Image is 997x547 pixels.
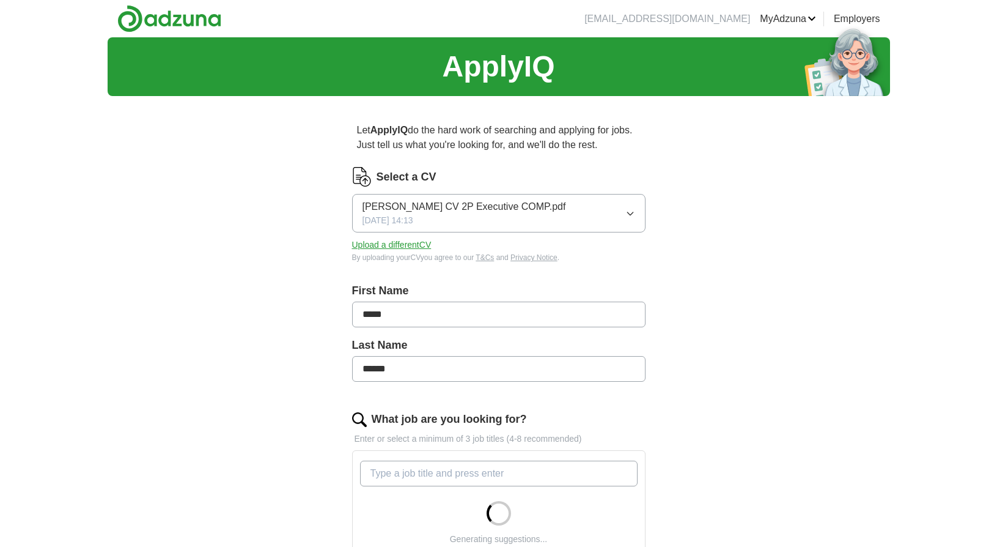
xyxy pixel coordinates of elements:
p: Enter or select a minimum of 3 job titles (4-8 recommended) [352,433,646,445]
strong: ApplyIQ [370,125,408,135]
a: Employers [834,12,880,26]
span: [PERSON_NAME] CV 2P Executive COMP.pdf [362,199,566,214]
img: CV Icon [352,167,372,187]
button: [PERSON_NAME] CV 2P Executive COMP.pdf[DATE] 14:13 [352,194,646,233]
label: First Name [352,283,646,299]
label: Select a CV [377,169,436,185]
a: T&Cs [476,253,494,262]
label: What job are you looking for? [372,411,527,428]
a: Privacy Notice [510,253,557,262]
h1: ApplyIQ [442,45,554,89]
p: Let do the hard work of searching and applying for jobs. Just tell us what you're looking for, an... [352,118,646,157]
input: Type a job title and press enter [360,461,638,486]
img: Adzuna logo [117,5,221,32]
div: By uploading your CV you agree to our and . [352,252,646,263]
span: [DATE] 14:13 [362,214,413,227]
a: MyAdzuna [760,12,816,26]
div: Generating suggestions... [450,533,548,546]
img: search.png [352,412,367,427]
li: [EMAIL_ADDRESS][DOMAIN_NAME] [584,12,750,26]
label: Last Name [352,337,646,354]
button: Upload a differentCV [352,239,432,251]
